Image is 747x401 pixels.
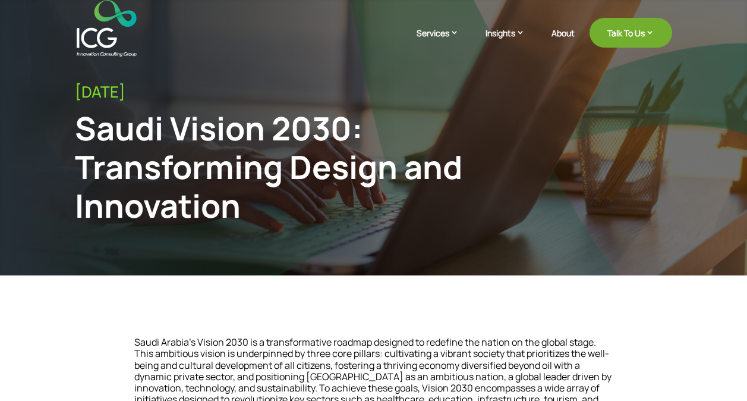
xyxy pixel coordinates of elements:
a: Insights [486,27,537,57]
a: About [551,29,575,57]
div: Saudi Vision 2030: Transforming Design and Innovation [75,109,535,224]
a: Talk To Us [590,18,672,48]
a: Services [417,27,471,57]
div: [DATE] [75,83,673,101]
